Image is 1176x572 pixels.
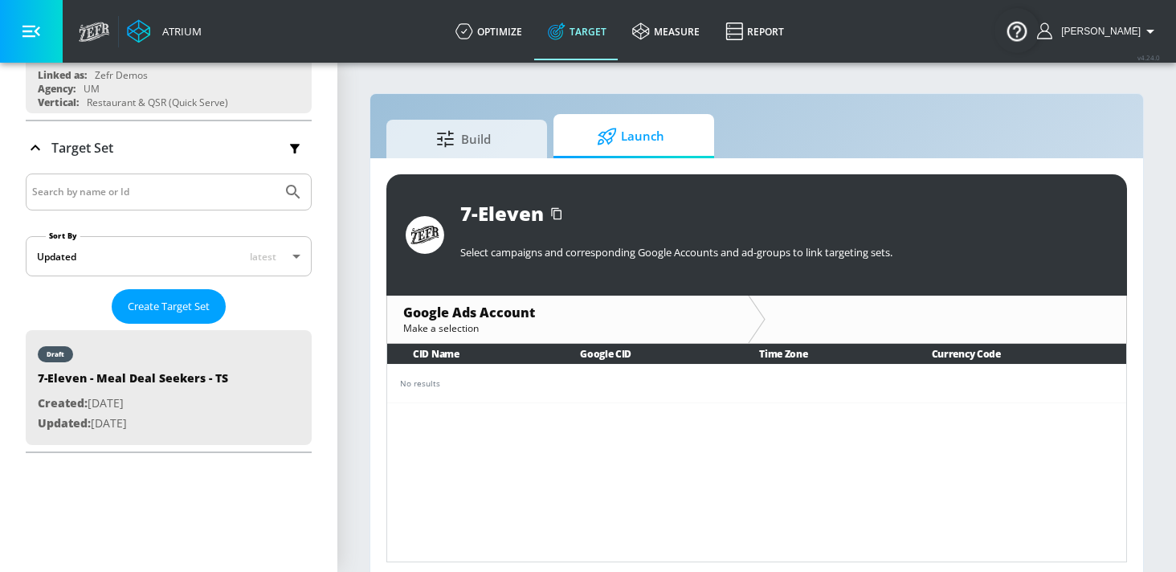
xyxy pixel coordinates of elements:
div: Updated [37,250,76,264]
div: Zefr Demos [95,68,148,82]
th: Google CID [554,344,733,364]
div: 7-Eleven - Meal Deal Seekers - TS [38,370,228,394]
a: optimize [443,2,535,60]
th: CID Name [387,344,554,364]
p: Target Set [51,139,113,157]
span: Updated: [38,415,91,431]
div: draft7-Eleven - Meal Deal Seekers - TSCreated:[DATE]Updated:[DATE] [26,330,312,445]
span: Created: [38,395,88,411]
p: [DATE] [38,414,228,434]
span: login as: kacey.labar@zefr.com [1055,26,1141,37]
div: Linked as:Zefr DemosAgency:UMVertical:Restaurant & QSR (Quick Serve) [26,22,312,113]
div: UM [84,82,100,96]
button: Create Target Set [112,289,226,324]
span: v 4.24.0 [1137,53,1160,62]
div: Make a selection [403,321,732,335]
div: Vertical: [38,96,79,109]
th: Currency Code [906,344,1126,364]
p: Select campaigns and corresponding Google Accounts and ad-groups to link targeting sets. [460,245,1108,259]
div: draft [47,350,64,358]
th: Time Zone [733,344,905,364]
a: Target [535,2,619,60]
p: [DATE] [38,394,228,414]
label: Sort By [46,231,80,241]
div: Target Set [26,174,312,451]
span: Launch [570,117,692,156]
button: [PERSON_NAME] [1037,22,1160,41]
input: Search by name or Id [32,182,276,202]
div: No results [400,378,1113,390]
div: Google Ads AccountMake a selection [387,296,748,343]
span: latest [250,250,276,264]
span: Create Target Set [128,297,210,316]
div: Atrium [156,24,202,39]
div: 7-Eleven [460,200,544,227]
div: Google Ads Account [403,304,732,321]
div: Linked as: [38,68,87,82]
div: Agency: [38,82,76,96]
div: Restaurant & QSR (Quick Serve) [87,96,228,109]
nav: list of Target Set [26,324,312,451]
a: measure [619,2,713,60]
a: Report [713,2,797,60]
button: Open Resource Center [994,8,1039,53]
div: Target Set [26,121,312,174]
a: Atrium [127,19,202,43]
span: Build [402,120,525,158]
